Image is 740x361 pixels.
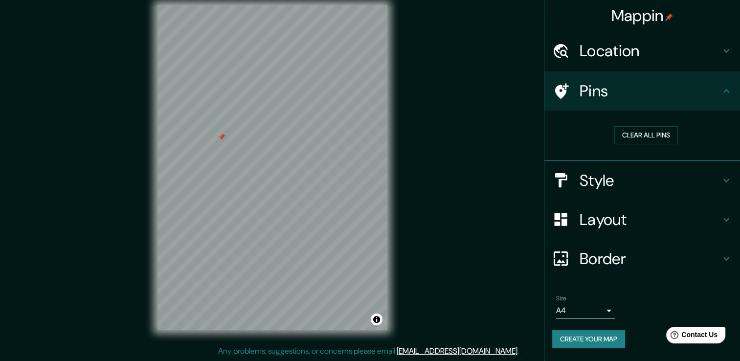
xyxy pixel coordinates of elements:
[614,126,678,144] button: Clear all pins
[520,345,522,357] div: .
[580,81,720,101] h4: Pins
[580,210,720,229] h4: Layout
[519,345,520,357] div: .
[556,303,615,318] div: A4
[580,171,720,190] h4: Style
[157,5,387,330] canvas: Map
[544,71,740,111] div: Pins
[544,239,740,278] div: Border
[653,323,729,350] iframe: Help widget launcher
[544,200,740,239] div: Layout
[552,330,625,348] button: Create your map
[611,6,673,25] h4: Mappin
[580,41,720,61] h4: Location
[556,294,566,302] label: Size
[371,314,382,325] button: Toggle attribution
[544,31,740,70] div: Location
[665,13,673,21] img: pin-icon.png
[218,345,519,357] p: Any problems, suggestions, or concerns please email .
[397,346,517,356] a: [EMAIL_ADDRESS][DOMAIN_NAME]
[580,249,720,269] h4: Border
[544,161,740,200] div: Style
